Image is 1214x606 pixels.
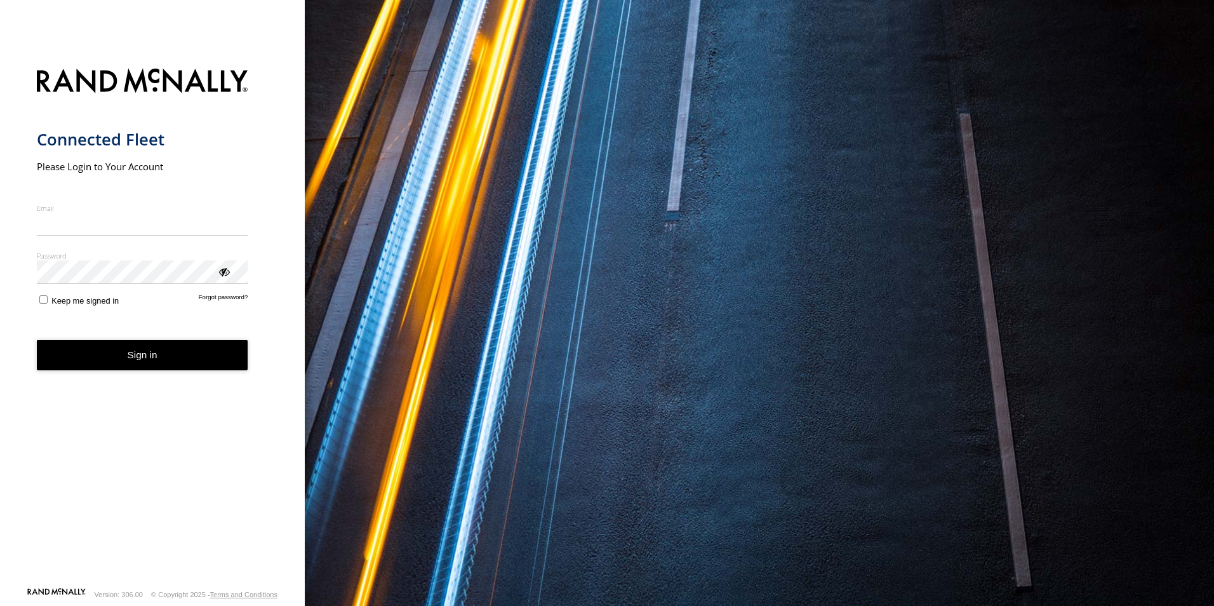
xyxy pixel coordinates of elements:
[37,61,269,587] form: main
[151,591,277,598] div: © Copyright 2025 -
[95,591,143,598] div: Version: 306.00
[37,251,248,260] label: Password
[37,66,248,98] img: Rand McNally
[199,293,248,306] a: Forgot password?
[37,203,248,213] label: Email
[27,588,86,601] a: Visit our Website
[210,591,277,598] a: Terms and Conditions
[37,340,248,371] button: Sign in
[39,295,48,304] input: Keep me signed in
[51,296,119,306] span: Keep me signed in
[37,160,248,173] h2: Please Login to Your Account
[217,265,230,278] div: ViewPassword
[37,129,248,150] h1: Connected Fleet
